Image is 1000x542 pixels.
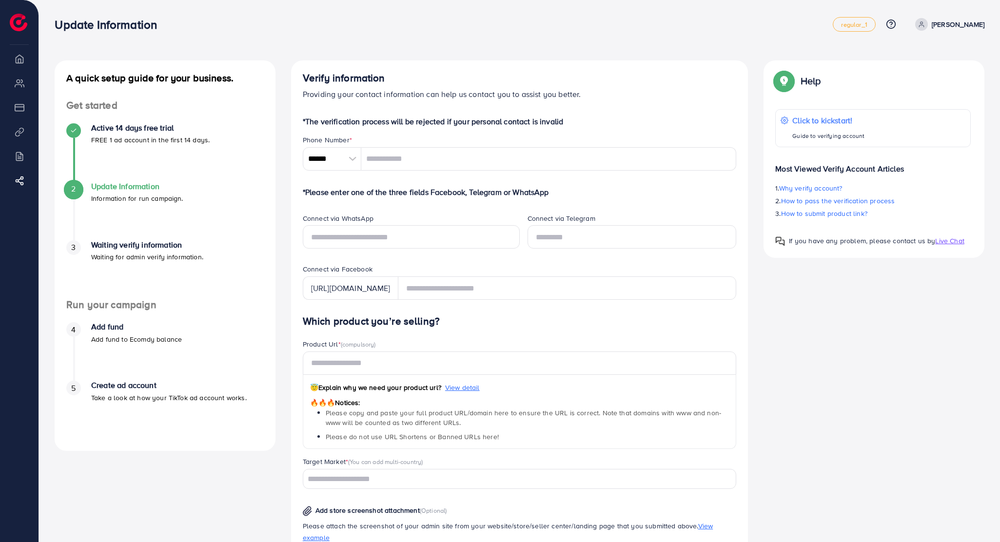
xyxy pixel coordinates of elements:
[775,236,785,246] img: Popup guide
[935,236,964,246] span: Live Chat
[303,88,737,100] p: Providing your contact information can help us contact you to assist you better.
[91,381,247,390] h4: Create ad account
[789,236,935,246] span: If you have any problem, please contact us by
[310,398,360,407] span: Notices:
[310,383,318,392] span: 😇
[775,72,793,90] img: Popup guide
[91,193,183,204] p: Information for run campaign.
[792,130,864,142] p: Guide to verifying account
[303,135,352,145] label: Phone Number
[71,383,76,394] span: 5
[310,398,335,407] span: 🔥🔥🔥
[348,457,423,466] span: (You can add multi-country)
[55,299,275,311] h4: Run your campaign
[55,123,275,182] li: Active 14 days free trial
[55,381,275,439] li: Create ad account
[841,21,867,28] span: regular_1
[303,315,737,328] h4: Which product you’re selling?
[91,251,203,263] p: Waiting for admin verify information.
[303,116,737,127] p: *The verification process will be rejected if your personal contact is invalid
[55,18,165,32] h3: Update Information
[91,134,210,146] p: FREE 1 ad account in the first 14 days.
[71,242,76,253] span: 3
[91,240,203,250] h4: Waiting verify information
[55,72,275,84] h4: A quick setup guide for your business.
[55,240,275,299] li: Waiting verify information
[303,72,737,84] h4: Verify information
[445,383,480,392] span: View detail
[55,182,275,240] li: Update Information
[775,155,971,174] p: Most Viewed Verify Account Articles
[315,505,420,515] span: Add store screenshot attachment
[304,472,724,487] input: Search for option
[91,123,210,133] h4: Active 14 days free trial
[420,506,447,515] span: (Optional)
[303,213,373,223] label: Connect via WhatsApp
[71,324,76,335] span: 4
[303,339,376,349] label: Product Url
[833,17,875,32] a: regular_1
[326,432,499,442] span: Please do not use URL Shortens or Banned URLs here!
[911,18,984,31] a: [PERSON_NAME]
[781,196,895,206] span: How to pass the verification process
[55,99,275,112] h4: Get started
[91,333,182,345] p: Add fund to Ecomdy balance
[303,457,423,466] label: Target Market
[71,183,76,194] span: 2
[303,469,737,489] div: Search for option
[10,14,27,31] img: logo
[932,19,984,30] p: [PERSON_NAME]
[781,209,867,218] span: How to submit product link?
[775,195,971,207] p: 2.
[303,186,737,198] p: *Please enter one of the three fields Facebook, Telegram or WhatsApp
[528,213,595,223] label: Connect via Telegram
[91,182,183,191] h4: Update Information
[775,182,971,194] p: 1.
[303,276,398,300] div: [URL][DOMAIN_NAME]
[55,322,275,381] li: Add fund
[303,506,312,516] img: img
[775,208,971,219] p: 3.
[310,383,441,392] span: Explain why we need your product url?
[326,408,721,427] span: Please copy and paste your full product URL/domain here to ensure the URL is correct. Note that d...
[779,183,843,193] span: Why verify account?
[341,340,376,348] span: (compulsory)
[801,75,821,87] p: Help
[792,115,864,126] p: Click to kickstart!
[303,264,373,274] label: Connect via Facebook
[91,392,247,404] p: Take a look at how your TikTok ad account works.
[91,322,182,331] h4: Add fund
